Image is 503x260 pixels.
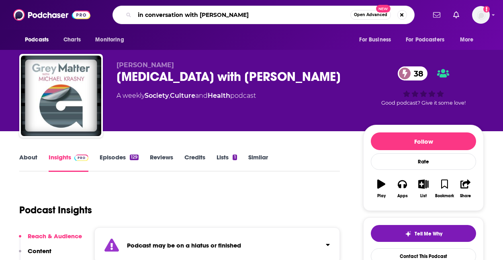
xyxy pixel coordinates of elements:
a: 38 [398,66,427,80]
button: tell me why sparkleTell Me Why [371,225,476,242]
a: Show notifications dropdown [430,8,444,22]
div: Apps [397,194,408,198]
input: Search podcasts, credits, & more... [135,8,350,21]
div: Rate [371,153,476,170]
a: Charts [58,32,86,47]
span: Monitoring [95,34,124,45]
a: Society [145,92,169,99]
span: Logged in as isabellaN [472,6,490,24]
div: Share [460,194,471,198]
a: Culture [170,92,195,99]
button: Share [455,174,476,203]
div: A weekly podcast [117,91,256,101]
div: 1 [233,155,237,160]
button: Follow [371,132,476,150]
svg: Add a profile image [483,6,490,12]
span: Charts [63,34,81,45]
button: Reach & Audience [19,232,82,247]
div: 38Good podcast? Give it some love! [363,61,484,111]
span: More [460,34,474,45]
p: Content [28,247,51,255]
div: 129 [130,155,139,160]
div: Search podcasts, credits, & more... [112,6,415,24]
a: InsightsPodchaser Pro [49,153,88,172]
img: Grey Matter with Michael Krasny [21,56,101,136]
img: User Profile [472,6,490,24]
span: New [376,5,391,12]
button: Play [371,174,392,203]
span: [PERSON_NAME] [117,61,174,69]
span: , [169,92,170,99]
span: Tell Me Why [415,231,442,237]
div: List [420,194,427,198]
a: Health [208,92,230,99]
button: Show profile menu [472,6,490,24]
button: Open AdvancedNew [350,10,391,20]
button: List [413,174,434,203]
p: Reach & Audience [28,232,82,240]
a: Episodes129 [100,153,139,172]
h1: Podcast Insights [19,204,92,216]
button: Apps [392,174,413,203]
a: Credits [184,153,205,172]
a: Lists1 [217,153,237,172]
span: and [195,92,208,99]
div: Bookmark [435,194,454,198]
button: Bookmark [434,174,455,203]
button: open menu [90,32,134,47]
div: Play [377,194,386,198]
span: For Podcasters [406,34,444,45]
button: open menu [454,32,484,47]
strong: Podcast may be on a hiatus or finished [127,241,241,249]
span: For Business [359,34,391,45]
span: Podcasts [25,34,49,45]
a: Reviews [150,153,173,172]
a: Similar [248,153,268,172]
a: About [19,153,37,172]
img: tell me why sparkle [405,231,411,237]
button: open menu [19,32,59,47]
span: Good podcast? Give it some love! [381,100,466,106]
img: Podchaser Pro [74,155,88,161]
button: open menu [401,32,456,47]
img: Podchaser - Follow, Share and Rate Podcasts [13,7,90,23]
a: Show notifications dropdown [450,8,462,22]
span: Open Advanced [354,13,387,17]
button: open menu [354,32,401,47]
span: 38 [406,66,427,80]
